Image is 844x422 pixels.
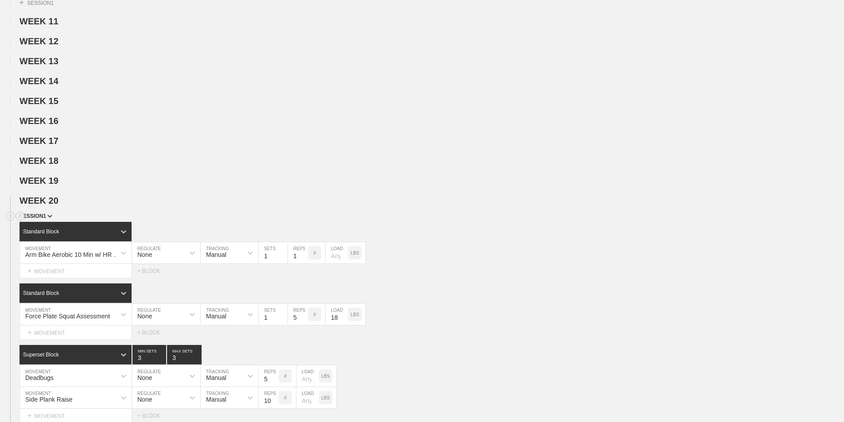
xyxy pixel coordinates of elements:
[137,268,168,274] div: + BLOCK
[19,325,132,340] div: MOVEMENT
[284,395,287,400] p: #
[313,312,316,317] p: #
[19,264,132,279] div: MOVEMENT
[19,176,58,186] span: WEEK 19
[27,267,31,275] span: +
[284,374,287,379] p: #
[322,395,330,400] p: LBS
[313,251,316,256] p: #
[326,304,348,325] input: Any
[296,387,319,408] input: Any
[137,396,152,403] div: None
[137,374,152,381] div: None
[19,96,58,106] span: WEEK 15
[19,136,58,146] span: WEEK 17
[27,329,31,336] span: +
[19,16,58,26] span: WEEK 11
[19,156,58,166] span: WEEK 18
[322,374,330,379] p: LBS
[206,251,226,258] div: Manual
[137,251,152,258] div: None
[19,196,58,205] span: WEEK 20
[23,352,59,358] div: Superset Block
[206,396,226,403] div: Manual
[25,374,54,381] div: Deadbugs
[25,251,121,258] div: Arm Bike Aerobic 10 Min w/ HR at >120 BPM
[206,313,226,320] div: Manual
[326,242,348,263] input: Any
[19,36,58,46] span: WEEK 12
[23,290,59,296] div: Standard Block
[19,116,58,126] span: WEEK 16
[137,313,152,320] div: None
[167,345,202,364] input: None
[19,213,52,219] span: SESSION 1
[25,313,110,320] div: Force Plate Squat Assessment
[206,374,226,381] div: Manual
[23,228,59,235] div: Standard Block
[19,76,58,86] span: WEEK 14
[19,56,58,66] span: WEEK 13
[685,319,844,422] iframe: Chat Widget
[27,412,31,419] span: +
[296,365,319,387] input: Any
[47,215,52,218] img: carrot_down.png
[351,312,359,317] p: LBS
[137,329,168,336] div: + BLOCK
[25,396,73,403] div: Side Plank Raise
[137,413,168,419] div: + BLOCK
[351,251,359,256] p: LBS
